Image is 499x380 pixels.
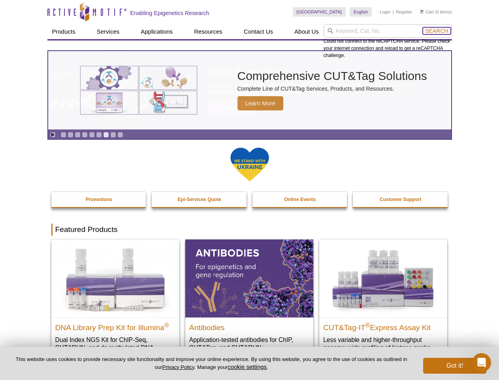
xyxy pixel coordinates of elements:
[50,132,56,138] a: Toggle autoplay
[117,132,123,138] a: Go to slide 9
[51,239,179,367] a: DNA Library Prep Kit for Illumina DNA Library Prep Kit for Illumina® Dual Index NGS Kit for ChIP-...
[103,132,109,138] a: Go to slide 7
[178,197,221,202] strong: Epi-Services Quote
[239,24,278,39] a: Contact Us
[324,24,452,59] div: Could not connect to the reCAPTCHA service. Please check your internet connection and reload to g...
[237,96,284,110] span: Learn More
[79,65,198,115] img: Various genetic charts and diagrams.
[293,7,346,17] a: [GEOGRAPHIC_DATA]
[380,9,390,15] a: Login
[51,239,179,317] img: DNA Library Prep Kit for Illumina
[110,132,116,138] a: Go to slide 8
[472,353,491,372] iframe: Intercom live chat
[290,24,324,39] a: About Us
[68,132,73,138] a: Go to slide 2
[75,132,81,138] a: Go to slide 3
[55,336,175,360] p: Dual Index NGS Kit for ChIP-Seq, CUT&RUN, and ds methylated DNA assays.
[48,51,451,129] article: Comprehensive CUT&Tag Solutions
[130,9,209,17] h2: Enabling Epigenetics Research
[420,9,434,15] a: Cart
[48,51,451,129] a: Various genetic charts and diagrams. Comprehensive CUT&Tag Solutions Complete Line of CUT&Tag Ser...
[350,7,372,17] a: English
[89,132,95,138] a: Go to slide 5
[284,197,316,202] strong: Online Events
[92,24,124,39] a: Services
[185,239,313,317] img: All Antibodies
[136,24,177,39] a: Applications
[365,321,370,328] sup: ®
[96,132,102,138] a: Go to slide 6
[51,192,147,207] a: Promotions
[164,321,169,328] sup: ®
[323,320,443,332] h2: CUT&Tag-IT Express Assay Kit
[252,192,348,207] a: Online Events
[323,336,443,352] p: Less variable and higher-throughput genome-wide profiling of histone marks​.
[425,28,448,34] span: Search
[423,27,450,34] button: Search
[396,9,412,15] a: Register
[319,239,447,317] img: CUT&Tag-IT® Express Assay Kit
[86,197,112,202] strong: Promotions
[162,364,194,370] a: Privacy Policy
[60,132,66,138] a: Go to slide 1
[237,70,427,82] h2: Comprehensive CUT&Tag Solutions
[47,24,80,39] a: Products
[319,239,447,359] a: CUT&Tag-IT® Express Assay Kit CUT&Tag-IT®Express Assay Kit Less variable and higher-throughput ge...
[237,85,427,92] p: Complete Line of CUT&Tag Services, Products, and Resources.
[51,224,448,236] h2: Featured Products
[353,192,448,207] a: Customer Support
[185,239,313,359] a: All Antibodies Antibodies Application-tested antibodies for ChIP, CUT&Tag, and CUT&RUN.
[228,363,267,370] button: cookie settings
[420,7,452,17] li: (0 items)
[189,336,309,352] p: Application-tested antibodies for ChIP, CUT&Tag, and CUT&RUN.
[423,358,486,374] button: Got it!
[380,197,421,202] strong: Customer Support
[420,9,424,13] img: Your Cart
[55,320,175,332] h2: DNA Library Prep Kit for Illumina
[393,7,394,17] li: |
[152,192,247,207] a: Epi-Services Quote
[82,132,88,138] a: Go to slide 4
[189,320,309,332] h2: Antibodies
[13,356,410,371] p: This website uses cookies to provide necessary site functionality and improve your online experie...
[189,24,227,39] a: Resources
[324,24,452,38] input: Keyword, Cat. No.
[230,147,269,182] img: We Stand With Ukraine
